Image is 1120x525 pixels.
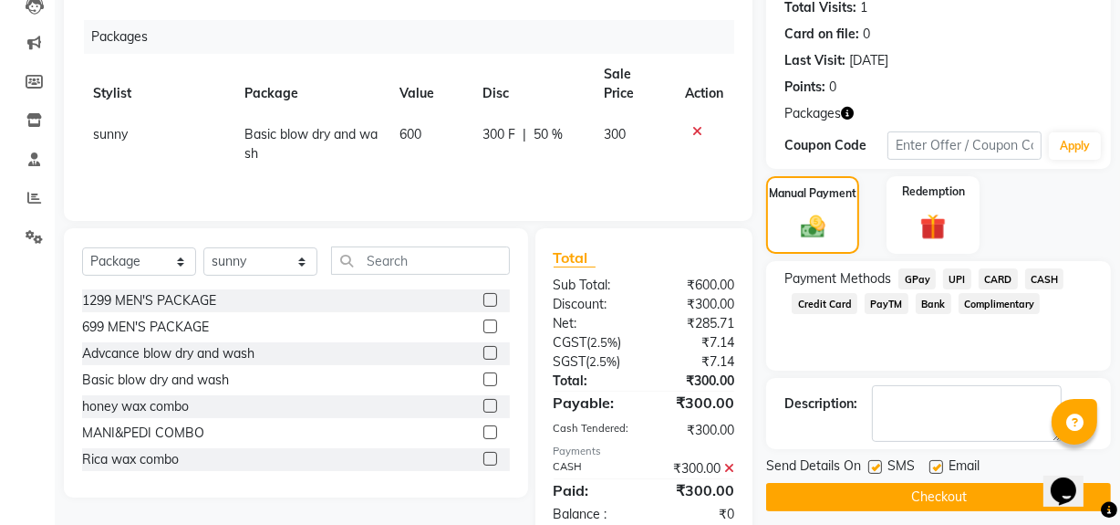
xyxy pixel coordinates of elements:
[540,479,644,501] div: Paid:
[784,136,887,155] div: Coupon Code
[784,269,891,289] span: Payment Methods
[644,276,748,295] div: ₹600.00
[554,248,596,268] span: Total
[82,291,216,310] div: 1299 MEN'S PACKAGE
[863,25,870,44] div: 0
[644,352,748,372] div: ₹7.14
[829,78,836,97] div: 0
[644,295,748,314] div: ₹300.00
[793,213,833,241] img: _cash.svg
[644,314,748,333] div: ₹285.71
[644,392,748,414] div: ₹300.00
[540,421,644,440] div: Cash Tendered:
[979,268,1018,289] span: CARD
[1049,132,1101,160] button: Apply
[93,126,128,142] span: sunny
[784,104,841,123] span: Packages
[540,333,644,352] div: ( )
[593,54,674,114] th: Sale Price
[644,479,748,501] div: ₹300.00
[865,293,908,314] span: PayTM
[644,459,748,478] div: ₹300.00
[916,293,951,314] span: Bank
[912,211,954,243] img: _gift.svg
[769,185,856,202] label: Manual Payment
[674,54,734,114] th: Action
[887,131,1042,160] input: Enter Offer / Coupon Code
[898,268,936,289] span: GPay
[399,126,421,142] span: 600
[784,78,825,97] div: Points:
[82,397,189,416] div: honey wax combo
[591,335,618,350] span: 2.5%
[1025,268,1064,289] span: CASH
[540,459,644,478] div: CASH
[644,372,748,391] div: ₹300.00
[540,295,644,314] div: Discount:
[534,125,563,144] span: 50 %
[943,268,971,289] span: UPI
[540,314,644,333] div: Net:
[82,54,233,114] th: Stylist
[82,318,209,337] div: 699 MEN'S PACKAGE
[959,293,1041,314] span: Complimentary
[540,276,644,295] div: Sub Total:
[540,392,644,414] div: Payable:
[389,54,471,114] th: Value
[590,354,617,369] span: 2.5%
[766,483,1111,511] button: Checkout
[1043,452,1102,507] iframe: chat widget
[644,421,748,440] div: ₹300.00
[472,54,593,114] th: Disc
[949,457,980,479] span: Email
[792,293,857,314] span: Credit Card
[523,125,526,144] span: |
[82,450,179,469] div: Rica wax combo
[244,126,378,162] span: Basic blow dry and wash
[82,371,229,390] div: Basic blow dry and wash
[902,184,965,200] label: Redemption
[784,394,857,414] div: Description:
[554,353,586,370] span: SGST
[849,51,888,70] div: [DATE]
[784,25,859,44] div: Card on file:
[540,505,644,524] div: Balance :
[604,126,626,142] span: 300
[233,54,389,114] th: Package
[540,352,644,372] div: ( )
[82,424,204,443] div: MANI&PEDI COMBO
[644,333,748,352] div: ₹7.14
[482,125,515,144] span: 300 F
[784,51,845,70] div: Last Visit:
[84,20,748,54] div: Packages
[644,505,748,524] div: ₹0
[540,372,644,391] div: Total:
[554,334,587,351] span: CGST
[766,457,861,479] span: Send Details On
[887,457,915,479] span: SMS
[331,247,510,275] input: Search
[554,444,735,459] div: Payments
[82,344,254,363] div: Advcance blow dry and wash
